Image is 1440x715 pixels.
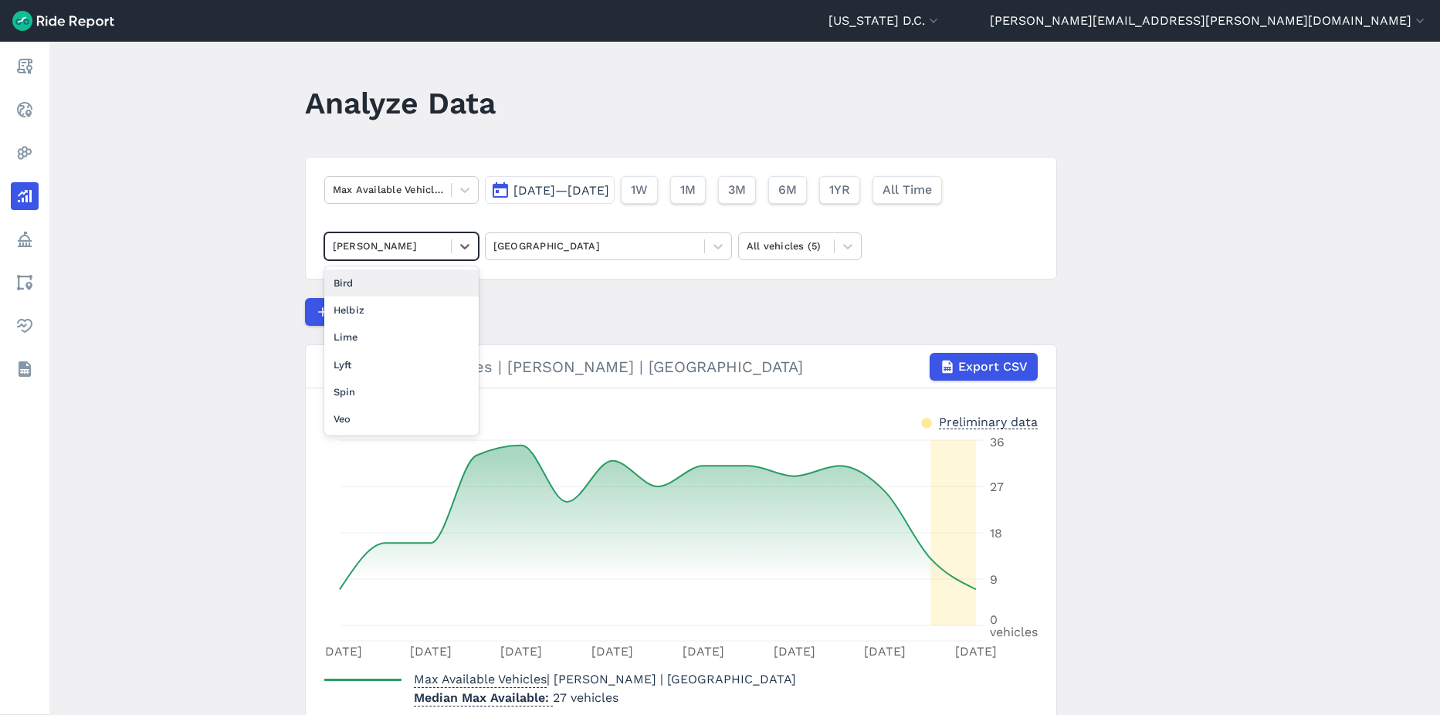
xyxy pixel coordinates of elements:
button: 3M [718,176,756,204]
span: Export CSV [958,357,1028,376]
a: Policy [11,225,39,253]
tspan: [DATE] [591,644,633,659]
tspan: [DATE] [500,644,542,659]
div: Lyft [324,351,479,378]
tspan: [DATE] [682,644,723,659]
tspan: vehicles [990,625,1038,639]
button: Export CSV [930,353,1038,381]
span: Max Available Vehicles [414,667,547,688]
tspan: 0 [990,612,998,627]
p: 27 vehicles [414,689,796,707]
a: Areas [11,269,39,297]
button: All Time [872,176,942,204]
tspan: [DATE] [773,644,815,659]
div: Veo [324,405,479,432]
button: 1W [621,176,658,204]
span: [DATE]—[DATE] [513,183,609,198]
tspan: 18 [990,526,1002,540]
button: [PERSON_NAME][EMAIL_ADDRESS][PERSON_NAME][DOMAIN_NAME] [990,12,1428,30]
a: Analyze [11,182,39,210]
a: Heatmaps [11,139,39,167]
div: Max Available Vehicles | [PERSON_NAME] | [GEOGRAPHIC_DATA] [324,353,1038,381]
span: All Time [883,181,932,199]
button: Compare Metrics [305,298,447,326]
button: [US_STATE] D.C. [828,12,941,30]
tspan: [DATE] [864,644,906,659]
button: 6M [768,176,807,204]
tspan: [DATE] [955,644,997,659]
a: Health [11,312,39,340]
div: Bird [324,269,479,297]
span: 6M [778,181,797,199]
span: 1M [680,181,696,199]
tspan: 27 [990,479,1004,494]
div: Spin [324,378,479,405]
tspan: 36 [990,435,1005,449]
button: 1M [670,176,706,204]
div: Preliminary data [939,413,1038,429]
h1: Analyze Data [305,82,496,124]
span: 1YR [829,181,850,199]
span: 1W [631,181,648,199]
tspan: [DATE] [409,644,451,659]
a: Report [11,53,39,80]
tspan: [DATE] [320,644,362,659]
span: | [PERSON_NAME] | [GEOGRAPHIC_DATA] [414,672,796,686]
button: [DATE]—[DATE] [485,176,615,204]
img: Ride Report [12,11,114,31]
tspan: 9 [990,572,998,587]
div: Lime [324,324,479,351]
a: Realtime [11,96,39,124]
div: Helbiz [324,297,479,324]
span: Median Max Available [414,686,553,707]
span: 3M [728,181,746,199]
a: Datasets [11,355,39,383]
button: 1YR [819,176,860,204]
